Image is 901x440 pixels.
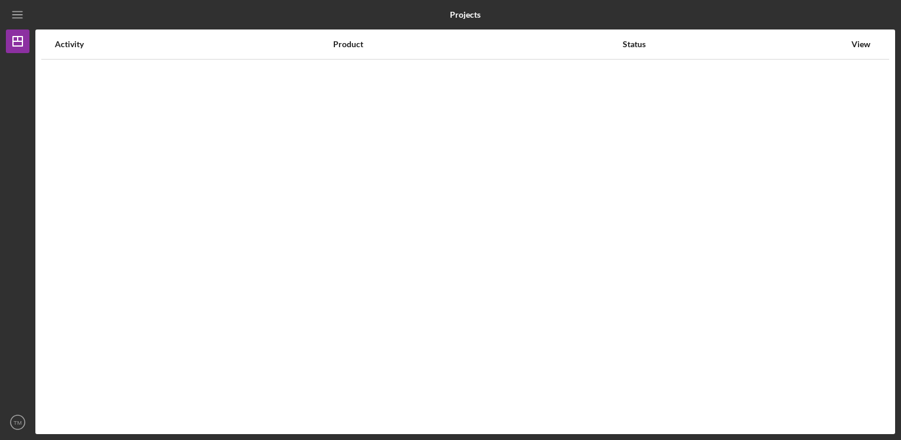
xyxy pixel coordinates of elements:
[450,10,481,19] b: Projects
[846,40,876,49] div: View
[623,40,845,49] div: Status
[333,40,622,49] div: Product
[6,411,29,434] button: TM
[55,40,332,49] div: Activity
[14,419,22,426] text: TM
